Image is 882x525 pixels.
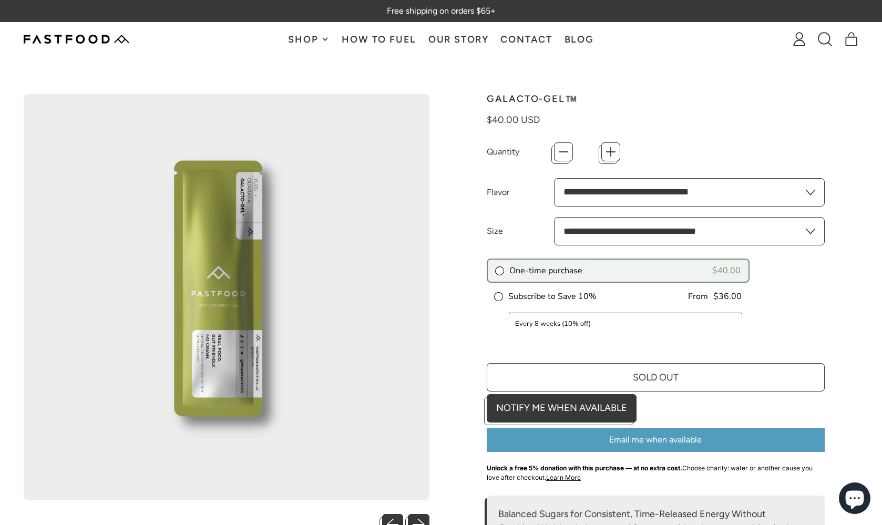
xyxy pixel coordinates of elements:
[712,265,741,276] div: $40.00
[688,291,708,302] div: From
[422,23,495,56] a: Our Story
[487,114,540,126] span: $40.00 USD
[336,23,422,56] a: How To Fuel
[495,291,597,302] label: Subscribe to Save 10%
[282,23,336,56] button: Shop
[487,146,555,158] label: Quantity
[24,94,429,500] img: Small pouch galacto gel yuzu guarana fastfood
[601,142,620,161] button: +
[487,363,825,392] button: Sold Out
[288,35,321,44] span: Shop
[487,94,825,104] h1: Galacto-Gel™️
[487,428,825,452] button: Email me when available
[496,265,582,276] label: One-time purchase
[495,23,558,56] a: Contact
[633,372,679,383] span: Sold Out
[496,267,501,273] input: One-time purchase
[487,225,555,238] label: Size
[558,23,600,56] a: Blog
[836,482,874,517] inbox-online-store-chat: Shopify online store chat
[713,291,742,302] div: $36.00
[495,293,500,298] input: Subscribe to Save 10%
[487,186,555,199] label: Flavor
[24,35,129,44] img: Fastfood
[554,142,573,161] button: −
[487,394,637,423] a: Notify Me When Available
